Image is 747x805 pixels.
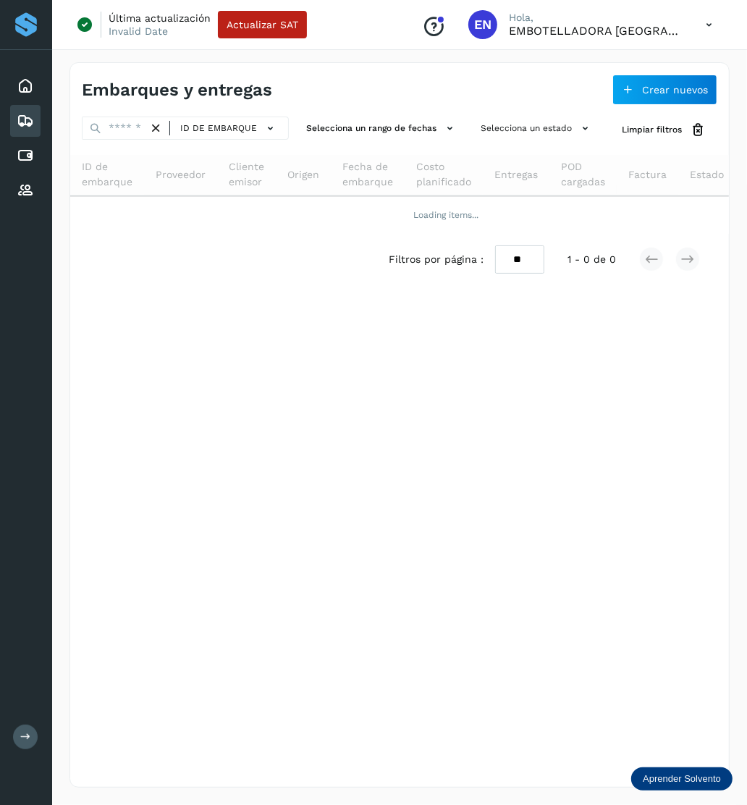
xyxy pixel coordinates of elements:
[643,773,721,785] p: Aprender Solvento
[475,117,599,140] button: Selecciona un estado
[416,159,471,190] span: Costo planificado
[156,167,206,182] span: Proveedor
[109,25,168,38] p: Invalid Date
[287,167,319,182] span: Origen
[218,11,307,38] button: Actualizar SAT
[342,159,393,190] span: Fecha de embarque
[10,174,41,206] div: Proveedores
[631,767,733,791] div: Aprender Solvento
[300,117,463,140] button: Selecciona un rango de fechas
[176,118,282,139] button: ID de embarque
[82,159,132,190] span: ID de embarque
[567,252,616,267] span: 1 - 0 de 0
[509,24,683,38] p: EMBOTELLADORA NIAGARA DE MEXICO
[10,140,41,172] div: Cuentas por pagar
[109,12,211,25] p: Última actualización
[180,122,257,135] span: ID de embarque
[642,85,708,95] span: Crear nuevos
[10,70,41,102] div: Inicio
[628,167,667,182] span: Factura
[227,20,298,30] span: Actualizar SAT
[509,12,683,24] p: Hola,
[561,159,605,190] span: POD cargadas
[229,159,264,190] span: Cliente emisor
[622,123,682,136] span: Limpiar filtros
[389,252,484,267] span: Filtros por página :
[494,167,538,182] span: Entregas
[612,75,717,105] button: Crear nuevos
[690,167,724,182] span: Estado
[610,117,717,143] button: Limpiar filtros
[82,80,272,101] h4: Embarques y entregas
[10,105,41,137] div: Embarques y entregas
